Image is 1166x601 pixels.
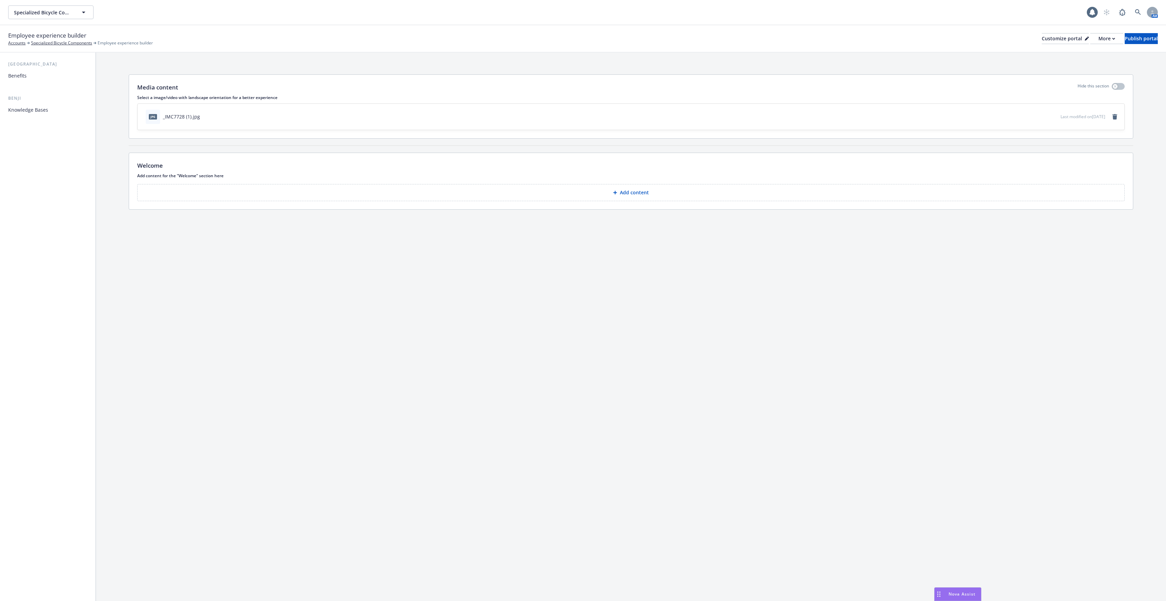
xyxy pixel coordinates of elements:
div: _IMC7728 (1).jpg [163,113,200,120]
p: Welcome [137,161,163,170]
a: Start snowing [1100,5,1113,19]
a: Accounts [8,40,26,46]
p: Media content [137,83,178,92]
a: Knowledge Bases [5,104,90,115]
button: Nova Assist [934,587,981,601]
span: jpg [149,114,157,119]
a: Report a Bug [1115,5,1129,19]
span: Nova Assist [949,591,976,597]
span: Last modified on [DATE] [1061,114,1105,120]
button: More [1090,33,1123,44]
div: Knowledge Bases [8,104,48,115]
button: Publish portal [1125,33,1158,44]
button: Specialized Bicycle Components [8,5,94,19]
p: Add content for the "Welcome" section here [137,173,1125,179]
div: [GEOGRAPHIC_DATA] [5,61,90,68]
button: download file [1041,113,1046,120]
span: Employee experience builder [8,31,86,40]
span: Employee experience builder [98,40,153,46]
div: Benji [5,95,90,102]
a: Search [1131,5,1145,19]
span: Specialized Bicycle Components [14,9,73,16]
p: Hide this section [1078,83,1109,92]
p: Add content [620,189,649,196]
p: Select a image/video with landscape orientation for a better experience [137,95,1125,100]
div: Benefits [8,70,27,81]
button: preview file [1052,113,1058,120]
button: Customize portal [1042,33,1089,44]
div: More [1098,33,1115,44]
div: Drag to move [935,588,943,601]
a: Benefits [5,70,90,81]
a: Specialized Bicycle Components [31,40,92,46]
button: Add content [137,184,1125,201]
a: remove [1111,113,1119,121]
